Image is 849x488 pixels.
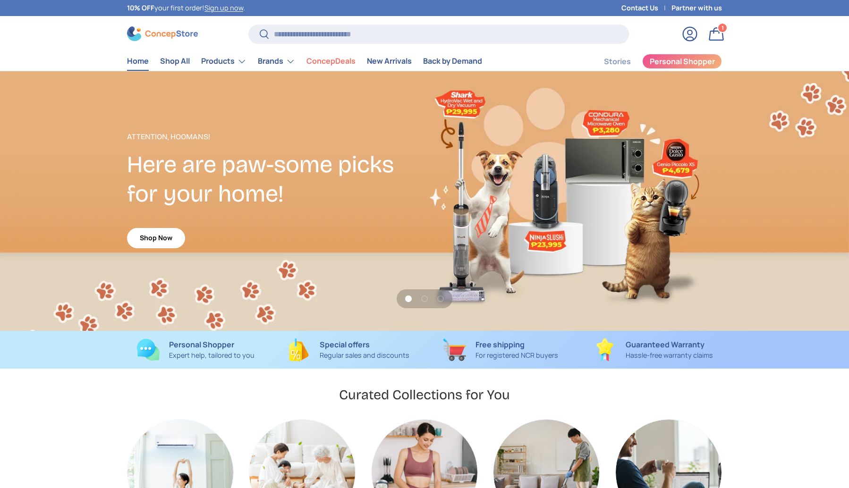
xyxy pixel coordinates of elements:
a: Free shipping For registered NCR buyers [432,338,569,361]
a: Shop All [160,52,190,70]
p: your first order! . [127,3,245,13]
a: Brands [258,52,295,71]
nav: Primary [127,52,482,71]
p: Attention, Hoomans! [127,131,424,143]
strong: Personal Shopper [169,339,234,350]
span: Personal Shopper [650,58,715,65]
a: Products [201,52,246,71]
a: Personal Shopper Expert help, tailored to you [127,338,264,361]
a: Contact Us [621,3,671,13]
strong: 10% OFF [127,3,154,12]
span: 1 [722,24,724,31]
strong: Guaranteed Warranty [626,339,705,350]
p: For registered NCR buyers [475,350,558,361]
img: ConcepStore [127,26,198,41]
a: Personal Shopper [642,54,722,69]
a: ConcepDeals [306,52,356,70]
a: Guaranteed Warranty Hassle-free warranty claims [585,338,722,361]
a: Home [127,52,149,70]
summary: Brands [252,52,301,71]
a: Sign up now [204,3,243,12]
a: New Arrivals [367,52,412,70]
p: Hassle-free warranty claims [626,350,713,361]
nav: Secondary [581,52,722,71]
a: Partner with us [671,3,722,13]
a: Back by Demand [423,52,482,70]
p: Regular sales and discounts [320,350,409,361]
h2: Curated Collections for You [339,386,510,404]
a: Shop Now [127,228,185,248]
summary: Products [195,52,252,71]
h2: Here are paw-some picks for your home! [127,150,424,209]
a: Stories [604,52,631,71]
p: Expert help, tailored to you [169,350,255,361]
strong: Free shipping [475,339,525,350]
a: Special offers Regular sales and discounts [280,338,417,361]
strong: Special offers [320,339,370,350]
